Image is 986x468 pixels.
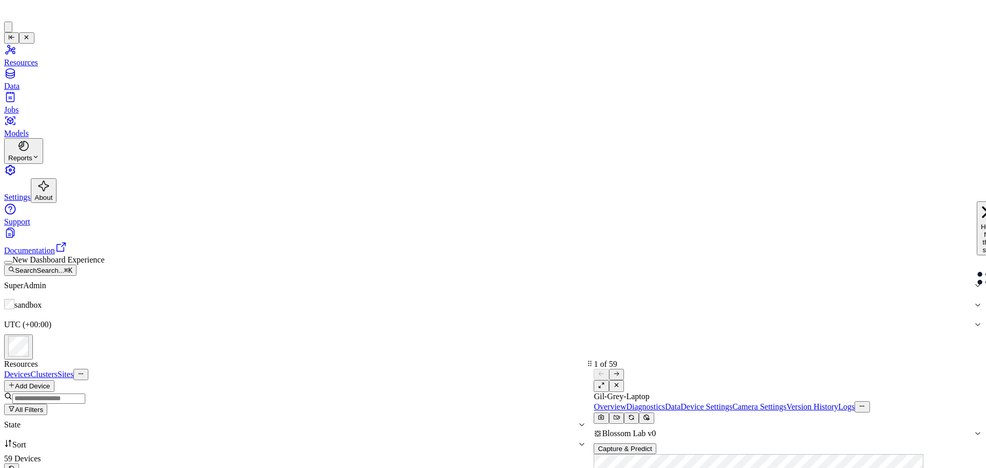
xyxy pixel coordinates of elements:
a: Resources [4,44,982,67]
button: Toggle Navigation [4,32,19,44]
a: Devices [4,370,31,379]
a: Overview [594,402,626,411]
button: Toggle Navigation [19,32,34,44]
a: Logs [838,402,855,411]
a: Models [4,115,982,138]
span: 59 Devices [4,454,41,463]
a: Data [4,67,982,90]
a: Settings [4,164,982,201]
span: 1 of 59 [594,360,617,368]
button: Reports [4,138,43,163]
div: New Dashboard Experience [4,255,982,265]
a: Jobs [4,91,982,114]
button: Add Device [4,380,54,391]
a: Diagnostics [627,402,666,411]
button: SearchSearch...⌘K [4,265,77,276]
a: Data [665,402,680,411]
a: Camera Settings [732,402,786,411]
span: ⌘ [64,267,68,274]
a: Version History [786,402,838,411]
span: Sort [12,440,26,449]
kbd: K [64,267,72,274]
span: Search... [37,267,64,274]
button: All Filters [4,404,47,415]
div: Resources [4,360,586,369]
a: Documentation [4,227,982,255]
div: Gil-Grey-Laptop [594,392,982,401]
a: Clusters [31,370,58,379]
button: About [31,178,57,203]
span: Search [15,267,36,274]
a: Device Settings [680,402,732,411]
a: Sites [58,370,73,379]
a: Support [4,203,982,226]
button: Capture & Predict [594,443,656,454]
